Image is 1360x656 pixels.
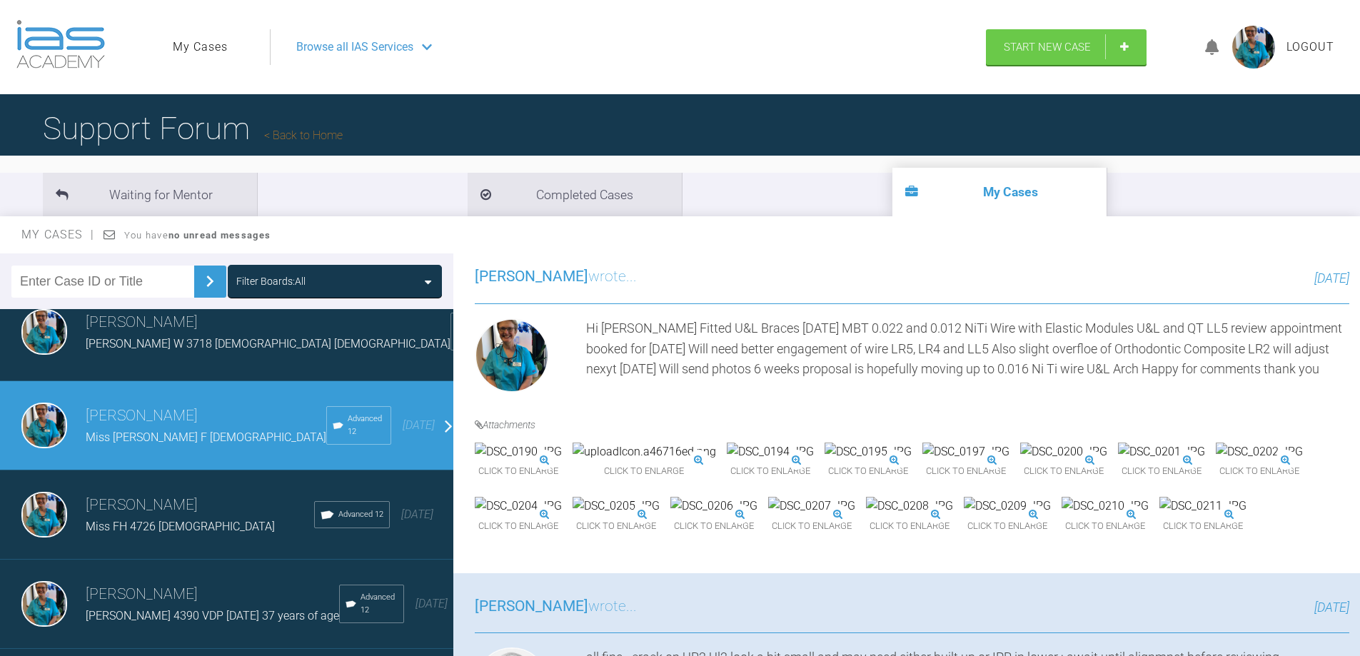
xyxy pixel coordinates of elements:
span: [DATE] [403,418,435,432]
span: Click to enlarge [1159,515,1246,538]
span: Click to enlarge [670,515,757,538]
img: DSC_0211.JPG [1159,497,1246,515]
a: Logout [1286,38,1334,56]
span: Advanced 12 [348,413,385,438]
div: Hi [PERSON_NAME] Fitted U&L Braces [DATE] MBT 0.022 and 0.012 NiTi Wire with Elastic Modules U&L ... [586,318,1349,398]
span: [DATE] [401,508,433,521]
img: chevronRight.28bd32b0.svg [198,270,221,293]
span: Click to enlarge [573,515,660,538]
span: Advanced 12 [361,591,398,617]
span: [PERSON_NAME] [475,268,588,285]
span: You have [124,230,271,241]
strong: no unread messages [168,230,271,241]
img: DSC_0204.JPG [475,497,562,515]
img: DSC_0194.JPG [727,443,814,461]
span: Start New Case [1004,41,1091,54]
span: Browse all IAS Services [296,38,413,56]
span: [DATE] [1314,600,1349,615]
img: DSC_0207.JPG [768,497,855,515]
img: DSC_0208.JPG [866,497,953,515]
span: Click to enlarge [475,460,562,483]
span: Click to enlarge [1118,460,1205,483]
h4: Attachments [475,417,1349,433]
span: [DATE] [1314,271,1349,286]
img: DSC_0197.JPG [922,443,1009,461]
img: Åsa Ulrika Linnea Feneley [21,309,67,355]
span: Click to enlarge [768,515,855,538]
span: Click to enlarge [922,460,1009,483]
img: DSC_0210.JPG [1062,497,1149,515]
img: logo-light.3e3ef733.png [16,20,105,69]
span: Click to enlarge [1062,515,1149,538]
span: Click to enlarge [1020,460,1107,483]
li: My Cases [892,168,1107,216]
img: profile.png [1232,26,1275,69]
span: Advanced 12 [338,508,383,521]
img: Åsa Ulrika Linnea Feneley [21,403,67,448]
img: DSC_0209.JPG [964,497,1051,515]
h3: wrote... [475,595,637,619]
img: uploadIcon.a46716ed.png [573,443,716,461]
img: DSC_0206.JPG [670,497,757,515]
span: Miss [PERSON_NAME] F [DEMOGRAPHIC_DATA] [86,430,326,444]
h3: [PERSON_NAME] [86,582,339,607]
span: [PERSON_NAME] [475,597,588,615]
img: DSC_0200.JPG [1020,443,1107,461]
h3: [PERSON_NAME] [86,404,326,428]
span: Click to enlarge [573,460,716,483]
span: Miss FH 4726 [DEMOGRAPHIC_DATA] [86,520,275,533]
span: [PERSON_NAME] W 3718 [DEMOGRAPHIC_DATA] [DEMOGRAPHIC_DATA] [86,337,450,350]
h3: wrote... [475,265,637,289]
img: DSC_0201.JPG [1118,443,1205,461]
img: DSC_0205.JPG [573,497,660,515]
span: Click to enlarge [727,460,814,483]
a: Start New Case [986,29,1147,65]
a: Back to Home [264,128,343,142]
span: Click to enlarge [866,515,953,538]
span: Click to enlarge [964,515,1051,538]
span: My Cases [21,228,95,241]
img: DSC_0202.JPG [1216,443,1303,461]
li: Waiting for Mentor [43,173,257,216]
h3: [PERSON_NAME] [86,493,314,518]
span: [DATE] [415,597,448,610]
span: Click to enlarge [825,460,912,483]
a: My Cases [173,38,228,56]
span: Click to enlarge [1216,460,1303,483]
span: [PERSON_NAME] 4390 VDP [DATE] 37 years of age [86,609,339,622]
input: Enter Case ID or Title [11,266,194,298]
img: Åsa Ulrika Linnea Feneley [21,581,67,627]
img: Åsa Ulrika Linnea Feneley [475,318,549,393]
img: DSC_0195.JPG [825,443,912,461]
div: Filter Boards: All [236,273,306,289]
li: Completed Cases [468,173,682,216]
span: Click to enlarge [475,515,562,538]
h3: [PERSON_NAME] [86,311,450,335]
h1: Support Forum [43,104,343,153]
img: DSC_0190.JPG [475,443,562,461]
img: Åsa Ulrika Linnea Feneley [21,492,67,538]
